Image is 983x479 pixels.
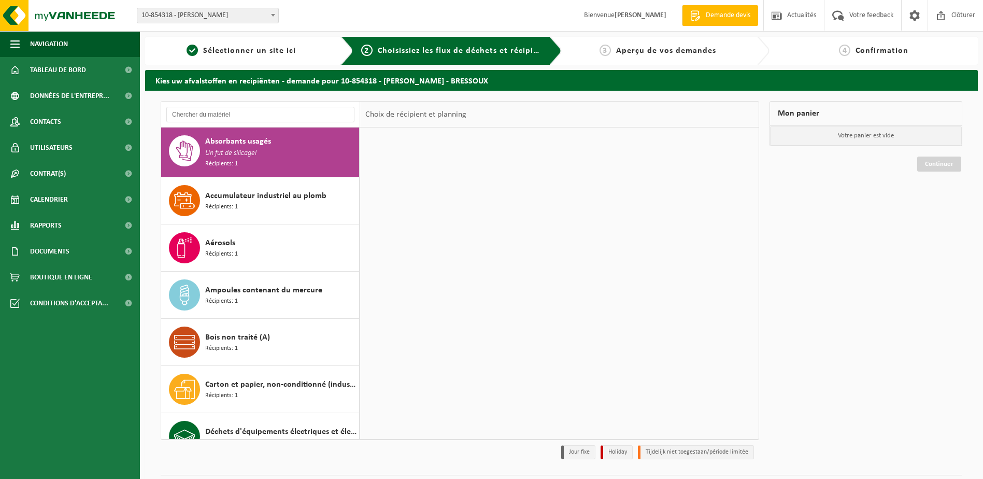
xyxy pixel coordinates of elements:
button: Aérosols Récipients: 1 [161,224,360,272]
span: Carton et papier, non-conditionné (industriel) [205,378,357,391]
span: Documents [30,238,69,264]
span: Aérosols [205,237,235,249]
span: Récipients: 1 [205,391,238,401]
a: Demande devis [682,5,758,26]
iframe: chat widget [5,456,173,479]
button: Carton et papier, non-conditionné (industriel) Récipients: 1 [161,366,360,413]
span: Demande devis [703,10,753,21]
span: Calendrier [30,187,68,213]
li: Tijdelijk niet toegestaan/période limitée [638,445,754,459]
span: 4 [839,45,850,56]
a: Continuer [917,157,961,172]
span: Utilisateurs [30,135,73,161]
span: Ampoules contenant du mercure [205,284,322,297]
span: 3 [600,45,611,56]
button: Absorbants usagés Un fut de silicagel Récipients: 1 [161,128,360,177]
li: Jour fixe [561,445,595,459]
span: Déchets d'équipements électriques et électroniques - Sans tubes cathodiques [205,426,357,438]
button: Ampoules contenant du mercure Récipients: 1 [161,272,360,319]
span: Choisissiez les flux de déchets et récipients [378,47,550,55]
span: Rapports [30,213,62,238]
h2: Kies uw afvalstoffen en recipiënten - demande pour 10-854318 - [PERSON_NAME] - BRESSOUX [145,70,978,90]
span: Contacts [30,109,61,135]
button: Accumulateur industriel au plomb Récipients: 1 [161,177,360,224]
span: Sélectionner un site ici [203,47,296,55]
span: Aperçu de vos demandes [616,47,716,55]
span: Boutique en ligne [30,264,92,290]
span: Contrat(s) [30,161,66,187]
strong: [PERSON_NAME] [615,11,666,19]
input: Chercher du matériel [166,107,354,122]
a: 1Sélectionner un site ici [150,45,333,57]
span: 1 [187,45,198,56]
div: Mon panier [770,101,962,126]
li: Holiday [601,445,633,459]
span: Confirmation [856,47,908,55]
div: Choix de récipient et planning [360,102,472,128]
span: Absorbants usagés [205,135,271,148]
p: Votre panier est vide [770,126,962,146]
span: Récipients: 1 [205,159,238,169]
span: Récipients: 1 [205,249,238,259]
span: Récipients: 1 [205,438,238,448]
span: Récipients: 1 [205,297,238,306]
span: 10-854318 - ELIA BRESSOUX - BRESSOUX [137,8,278,23]
span: Conditions d'accepta... [30,290,108,316]
span: 10-854318 - ELIA BRESSOUX - BRESSOUX [137,8,279,23]
button: Déchets d'équipements électriques et électroniques - Sans tubes cathodiques Récipients: 1 [161,413,360,460]
span: Un fut de silicagel [205,148,257,159]
span: 2 [361,45,373,56]
span: Récipients: 1 [205,344,238,354]
span: Navigation [30,31,68,57]
span: Récipients: 1 [205,202,238,212]
button: Bois non traité (A) Récipients: 1 [161,319,360,366]
span: Accumulateur industriel au plomb [205,190,326,202]
span: Bois non traité (A) [205,331,270,344]
span: Tableau de bord [30,57,86,83]
span: Données de l'entrepr... [30,83,109,109]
